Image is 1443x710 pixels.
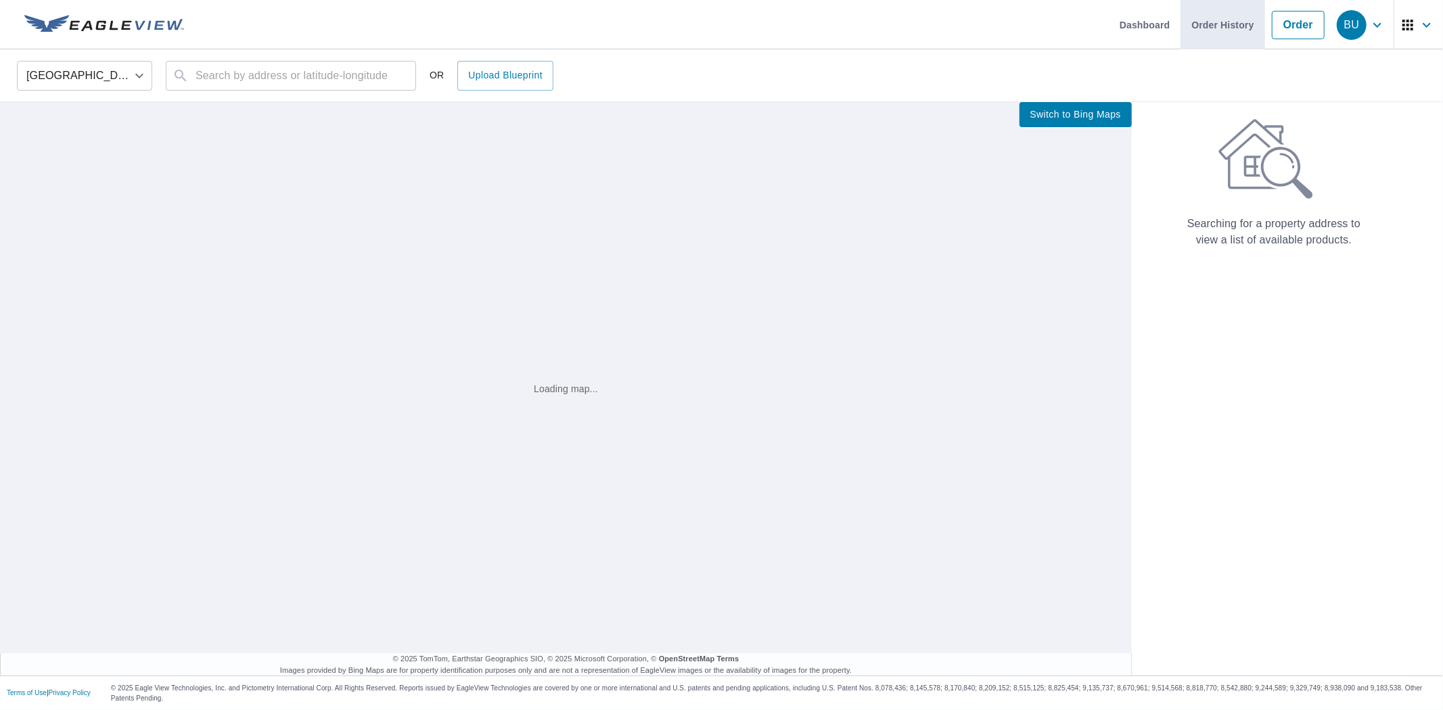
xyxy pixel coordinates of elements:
a: Privacy Policy [49,689,91,696]
span: Upload Blueprint [468,67,543,84]
div: [GEOGRAPHIC_DATA] [17,57,152,95]
p: Searching for a property address to view a list of available products. [1183,216,1365,248]
a: Upload Blueprint [457,61,553,91]
a: Order [1272,11,1325,39]
p: | [7,689,91,697]
div: OR [430,61,553,91]
span: © 2025 TomTom, Earthstar Geographics SIO, © 2025 Microsoft Corporation, © [393,653,739,665]
a: OpenStreetMap [659,655,715,663]
p: © 2025 Eagle View Technologies, Inc. and Pictometry International Corp. All Rights Reserved. Repo... [111,683,1436,703]
div: BU [1337,10,1367,40]
span: Switch to Bing Maps [1030,106,1121,123]
a: Terms [717,655,739,663]
input: Search by address or latitude-longitude [196,57,388,95]
img: EV Logo [24,15,184,35]
div: Loading map... [534,382,598,396]
a: Terms of Use [7,689,47,696]
button: Switch to Bing Maps [1020,102,1132,127]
